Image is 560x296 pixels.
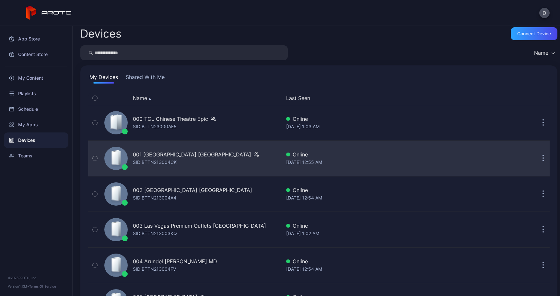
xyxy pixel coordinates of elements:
[4,47,68,62] a: Content Store
[286,265,468,273] div: [DATE] 12:54 AM
[4,31,68,47] a: App Store
[124,73,166,84] button: Shared With Me
[8,284,29,288] span: Version 1.13.1 •
[286,257,468,265] div: Online
[133,194,176,202] div: SID: BTTN213004A4
[133,151,251,158] div: 001 [GEOGRAPHIC_DATA] [GEOGRAPHIC_DATA]
[537,94,550,102] div: Options
[133,186,252,194] div: 002 [GEOGRAPHIC_DATA] [GEOGRAPHIC_DATA]
[4,132,68,148] a: Devices
[286,123,468,131] div: [DATE] 1:03 AM
[517,31,551,36] div: Connect device
[534,50,548,56] div: Name
[286,115,468,123] div: Online
[4,101,68,117] a: Schedule
[286,230,468,237] div: [DATE] 1:02 AM
[80,28,122,40] h2: Devices
[133,158,177,166] div: SID: BTTN213004CK
[4,70,68,86] a: My Content
[133,222,266,230] div: 003 Las Vegas Premium Outlets [GEOGRAPHIC_DATA]
[4,86,68,101] a: Playlists
[539,8,550,18] button: D
[471,94,529,102] div: Update Device
[133,230,177,237] div: SID: BTTN213003KQ
[286,158,468,166] div: [DATE] 12:55 AM
[133,115,208,123] div: 000 TCL Chinese Theatre Epic
[286,222,468,230] div: Online
[286,151,468,158] div: Online
[133,257,217,265] div: 004 Arundel [PERSON_NAME] MD
[531,45,557,60] button: Name
[4,117,68,132] a: My Apps
[286,194,468,202] div: [DATE] 12:54 AM
[286,186,468,194] div: Online
[133,123,177,131] div: SID: BTTN23000AE5
[88,73,119,84] button: My Devices
[4,148,68,164] a: Teams
[286,94,465,102] button: Last Seen
[133,265,176,273] div: SID: BTTN213004FV
[8,275,64,280] div: © 2025 PROTO, Inc.
[133,94,151,102] button: Name
[29,284,56,288] a: Terms Of Service
[511,27,557,40] button: Connect device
